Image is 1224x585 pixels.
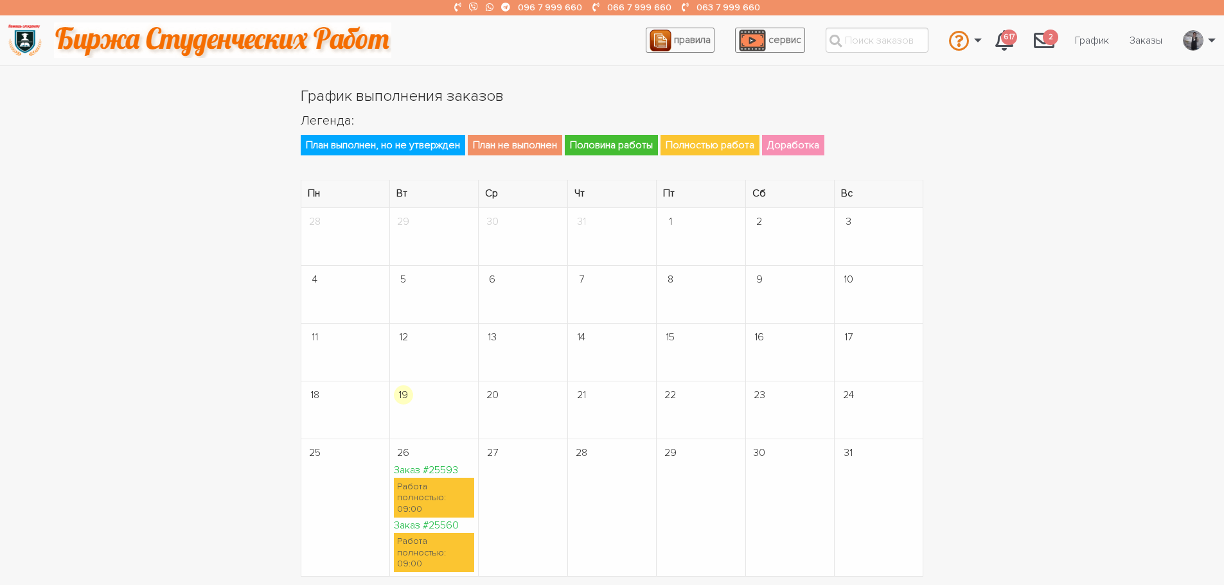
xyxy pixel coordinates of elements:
span: 29 [661,443,680,462]
a: сервис [735,28,805,53]
img: motto-2ce64da2796df845c65ce8f9480b9c9d679903764b3ca6da4b6de107518df0fe.gif [54,22,391,58]
span: 16 [750,327,769,347]
input: Поиск заказов [826,28,928,53]
a: График [1065,28,1119,53]
span: 12 [394,327,413,347]
div: Работа полностью: 09:00 [394,533,474,572]
span: Полностью работа [661,135,759,155]
span: 25 [305,443,324,462]
span: правила [674,33,711,46]
div: Работа полностью: 09:00 [394,478,474,517]
span: 31 [572,212,591,231]
span: 20 [483,385,502,405]
img: agreement_icon-feca34a61ba7f3d1581b08bc946b2ec1ccb426f67415f344566775c155b7f62c.png [650,30,671,51]
span: План выполнен, но не утвержден [301,135,465,155]
span: 13 [483,327,502,347]
span: 2 [750,212,769,231]
span: 22 [661,385,680,405]
a: 617 [985,23,1024,58]
span: 7 [572,270,591,289]
span: 31 [838,443,858,462]
span: 21 [572,385,591,405]
span: 9 [750,270,769,289]
span: 27 [483,443,502,462]
a: 063 7 999 660 [696,2,760,13]
a: Заказы [1119,28,1173,53]
span: 11 [305,327,324,347]
span: сервис [768,33,801,46]
span: 10 [838,270,858,289]
span: 29 [394,212,413,231]
span: 28 [572,443,591,462]
span: 23 [750,385,769,405]
img: 20171208_160937.jpg [1184,30,1203,51]
span: 6 [483,270,502,289]
a: Заказ #25593 [394,464,458,476]
th: Сб [745,180,834,208]
th: Пт [657,180,745,208]
a: 066 7 999 660 [607,2,671,13]
a: правила [646,28,714,53]
span: 3 [838,212,858,231]
a: Заказ #25560 [394,519,459,532]
span: 15 [661,327,680,347]
a: 2 [1024,23,1065,58]
span: 18 [305,385,324,405]
span: 1 [661,212,680,231]
span: 2 [1043,30,1058,46]
a: 096 7 999 660 [518,2,582,13]
h1: График выполнения заказов [301,85,924,107]
span: 24 [838,385,858,405]
span: 30 [483,212,502,231]
th: Вт [389,180,478,208]
th: Вс [835,180,923,208]
span: 5 [394,270,413,289]
span: 14 [572,327,591,347]
span: 8 [661,270,680,289]
span: План не выполнен [468,135,562,155]
img: play_icon-49f7f135c9dc9a03216cfdbccbe1e3994649169d890fb554cedf0eac35a01ba8.png [739,30,766,51]
th: Пн [301,180,389,208]
th: Ср [479,180,567,208]
img: logo-135dea9cf721667cc4ddb0c1795e3ba8b7f362e3d0c04e2cc90b931989920324.png [7,22,42,58]
span: 28 [305,212,324,231]
span: Доработка [762,135,824,155]
span: 617 [1001,30,1017,46]
span: 26 [394,443,413,462]
span: 17 [838,327,858,347]
span: Половина работы [565,135,658,155]
span: 19 [394,385,413,405]
th: Чт [567,180,656,208]
span: 4 [305,270,324,289]
h2: Легенда: [301,112,924,130]
span: 30 [750,443,769,462]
